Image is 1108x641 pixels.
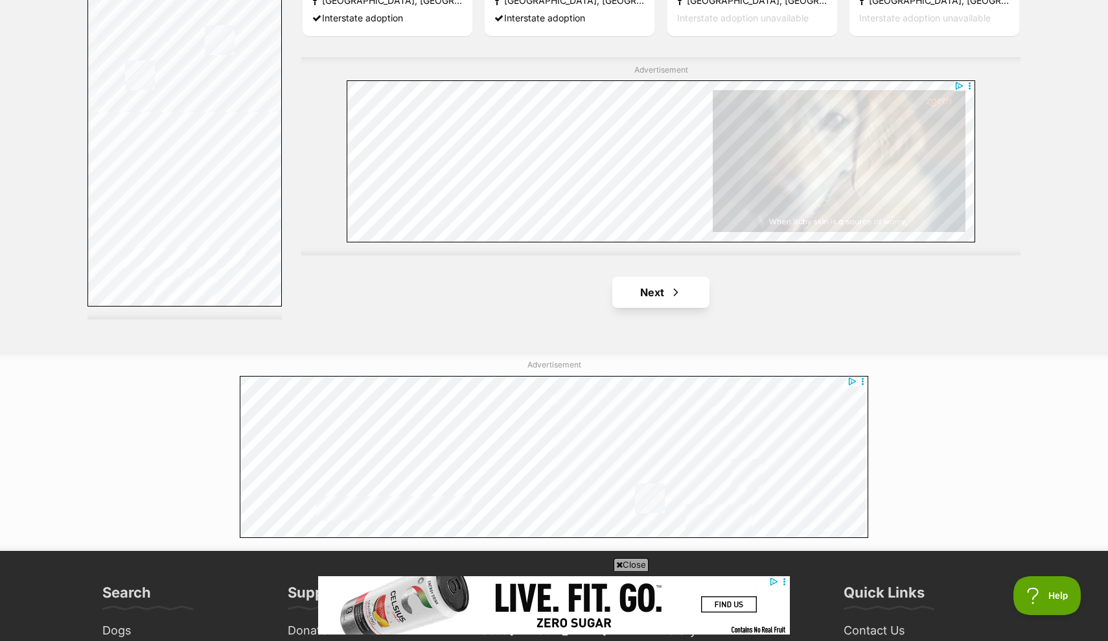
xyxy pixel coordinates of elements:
[494,9,645,27] div: Interstate adoption
[301,57,1021,256] div: Advertisement
[838,621,1011,641] a: Contact Us
[859,12,991,23] span: Interstate adoption unavailable
[97,621,270,641] a: Dogs
[844,583,925,609] h3: Quick Links
[102,583,151,609] h3: Search
[1013,576,1082,615] iframe: Help Scout Beacon - Open
[312,9,463,27] div: Interstate adoption
[240,376,868,538] iframe: Advertisement
[612,277,710,308] a: Next page
[288,583,344,609] h3: Support
[614,558,649,571] span: Close
[318,576,790,635] iframe: Advertisement
[301,277,1021,308] nav: Pagination
[677,12,809,23] span: Interstate adoption unavailable
[347,80,975,242] iframe: Advertisement
[283,621,455,641] a: Donate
